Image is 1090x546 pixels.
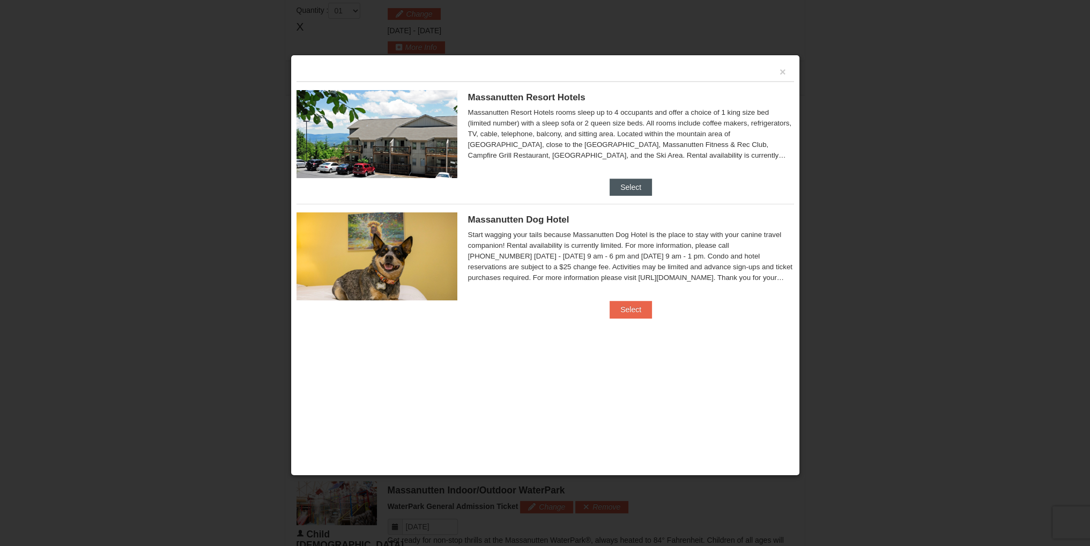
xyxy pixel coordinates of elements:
div: Start wagging your tails because Massanutten Dog Hotel is the place to stay with your canine trav... [468,230,794,283]
button: Select [610,179,652,196]
button: × [780,67,786,77]
div: Massanutten Resort Hotels rooms sleep up to 4 occupants and offer a choice of 1 king size bed (li... [468,107,794,161]
button: Select [610,301,652,318]
img: 27428181-5-81c892a3.jpg [296,212,457,300]
span: Massanutten Resort Hotels [468,92,585,102]
img: 19219026-1-e3b4ac8e.jpg [296,90,457,178]
span: Massanutten Dog Hotel [468,215,569,225]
